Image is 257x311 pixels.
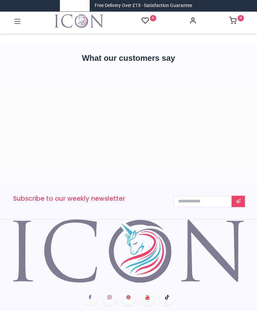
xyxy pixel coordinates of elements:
[55,14,103,28] a: Logo of Icon Wall Stickers
[55,14,103,28] img: Icon Wall Stickers
[13,194,164,203] h3: Subscribe to our weekly newsletter
[65,2,85,9] a: Trustpilot
[229,19,244,24] a: 0
[13,52,244,64] h2: What our customers say
[238,15,244,21] sup: 0
[142,17,156,25] a: 0
[189,19,196,24] a: Account Info
[95,2,192,9] div: Free Delivery Over £15 - Satisfaction Guarantee
[150,15,156,21] sup: 0
[13,75,244,162] iframe: Customer reviews powered by Trustpilot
